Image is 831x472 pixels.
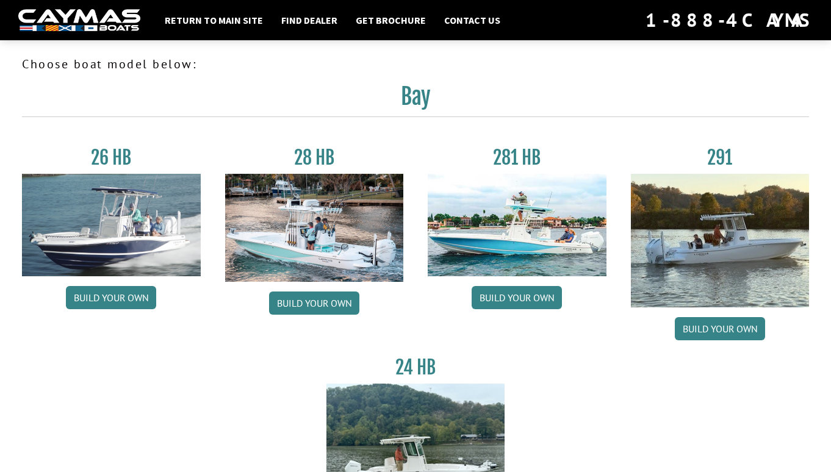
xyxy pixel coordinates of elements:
[326,356,505,379] h3: 24 HB
[22,83,809,117] h2: Bay
[428,146,606,169] h3: 281 HB
[22,146,201,169] h3: 26 HB
[66,286,156,309] a: Build your own
[159,12,269,28] a: Return to main site
[472,286,562,309] a: Build your own
[22,174,201,276] img: 26_new_photo_resized.jpg
[675,317,765,340] a: Build your own
[22,55,809,73] p: Choose boat model below:
[438,12,506,28] a: Contact Us
[275,12,344,28] a: Find Dealer
[225,146,404,169] h3: 28 HB
[350,12,432,28] a: Get Brochure
[269,291,359,315] a: Build your own
[631,174,810,307] img: 291_Thumbnail.jpg
[428,174,606,276] img: 28-hb-twin.jpg
[225,174,404,282] img: 28_hb_thumbnail_for_caymas_connect.jpg
[631,146,810,169] h3: 291
[18,9,140,32] img: white-logo-c9c8dbefe5ff5ceceb0f0178aa75bf4bb51f6bca0971e226c86eb53dfe498488.png
[646,7,813,34] div: 1-888-4CAYMAS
